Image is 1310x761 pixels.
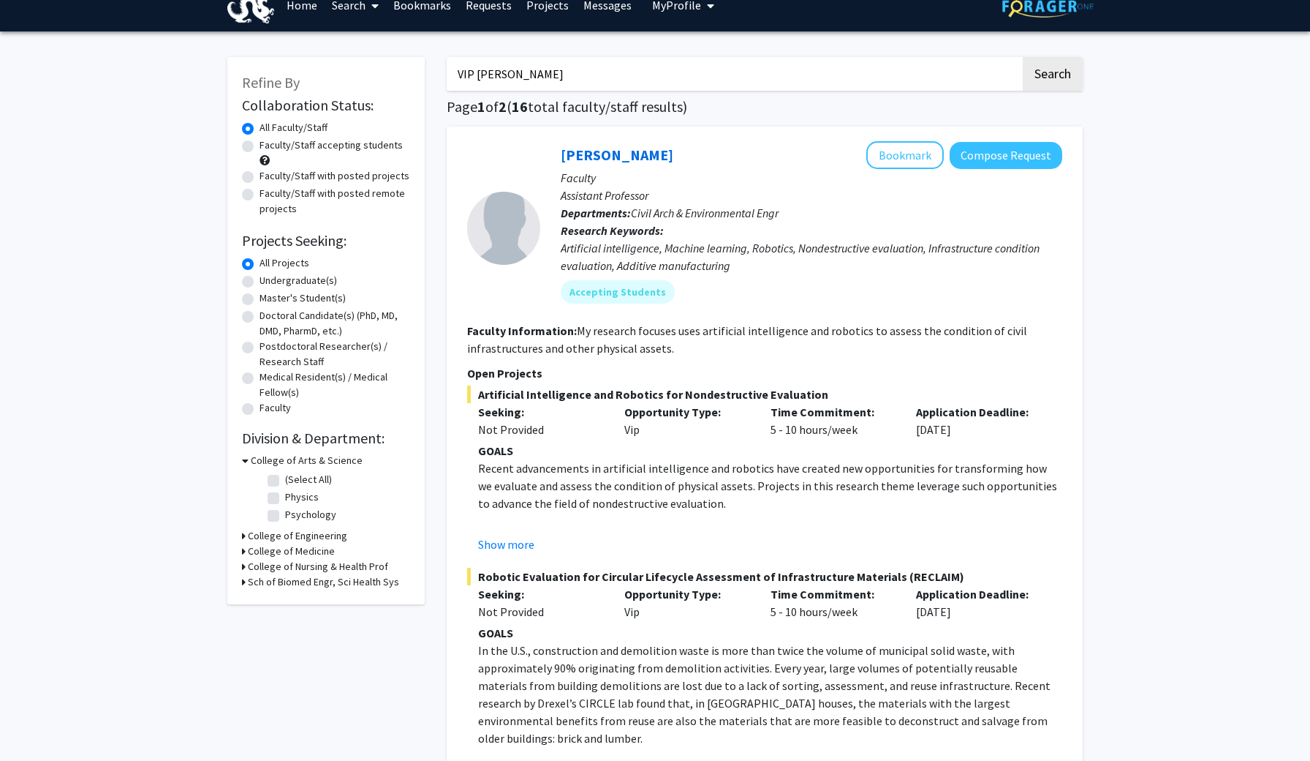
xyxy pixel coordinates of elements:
mat-chip: Accepting Students [561,280,675,304]
p: Opportunity Type: [624,585,749,603]
h3: College of Medicine [248,544,335,559]
span: Artificial Intelligence and Robotics for Nondestructive Evaluation [467,386,1062,403]
p: Application Deadline: [916,403,1040,421]
button: Compose Request to Arvin Ebrahimkhanlou [950,142,1062,169]
label: Doctoral Candidate(s) (PhD, MD, DMD, PharmD, etc.) [260,308,410,339]
div: Vip [613,403,760,438]
button: Search [1023,57,1083,91]
strong: GOALS [478,443,513,458]
h1: Page of ( total faculty/staff results) [447,98,1083,116]
div: 5 - 10 hours/week [760,585,906,621]
label: Postdoctoral Researcher(s) / Research Staff [260,339,410,370]
label: Physics [285,490,319,505]
h3: College of Nursing & Health Prof [248,559,388,574]
p: In the U.S., construction and demolition waste is more than twice the volume of municipal solid w... [478,642,1062,747]
p: Application Deadline: [916,585,1040,603]
label: All Faculty/Staff [260,120,327,135]
label: Master's Student(s) [260,290,346,306]
label: Medical Resident(s) / Medical Fellow(s) [260,370,410,400]
p: Time Commitment: [771,585,895,603]
div: Artificial intelligence, Machine learning, Robotics, Nondestructive evaluation, Infrastructure co... [561,239,1062,274]
p: Time Commitment: [771,403,895,421]
a: [PERSON_NAME] [561,146,673,164]
h2: Collaboration Status: [242,97,410,114]
input: Search Keywords [447,57,1021,91]
span: Robotic Evaluation for Circular Lifecycle Assessment of Infrastructure Materials (RECLAIM) [467,568,1062,585]
div: Vip [613,585,760,621]
button: Add Arvin Ebrahimkhanlou to Bookmarks [866,141,944,169]
div: 5 - 10 hours/week [760,403,906,438]
b: Research Keywords: [561,223,664,238]
label: Faculty/Staff accepting students [260,138,403,153]
p: Assistant Professor [561,187,1062,204]
strong: GOALS [478,626,513,640]
h3: College of Engineering [248,528,347,544]
fg-read-more: My research focuses uses artificial intelligence and robotics to assess the condition of civil in... [467,323,1027,356]
p: Recent advancements in artificial intelligence and robotics have created new opportunities for tr... [478,460,1062,512]
label: (Select All) [285,472,332,487]
p: Seeking: [478,585,602,603]
label: Undergraduate(s) [260,273,337,288]
div: [DATE] [905,403,1051,438]
label: All Projects [260,255,309,271]
h3: College of Arts & Science [251,453,363,468]
button: Show more [478,536,534,553]
div: Not Provided [478,603,602,621]
span: 2 [499,97,507,116]
b: Departments: [561,206,631,220]
span: Refine By [242,73,300,91]
label: Faculty/Staff with posted projects [260,168,409,184]
p: Faculty [561,169,1062,187]
label: Faculty/Staff with posted remote projects [260,186,410,217]
div: Not Provided [478,421,602,438]
p: Opportunity Type: [624,403,749,421]
span: 16 [512,97,528,116]
label: Psychology [285,507,336,522]
div: [DATE] [905,585,1051,621]
label: Faculty [260,400,291,416]
h2: Division & Department: [242,430,410,447]
p: Open Projects [467,364,1062,382]
iframe: Chat [11,695,62,750]
span: 1 [477,97,485,116]
h2: Projects Seeking: [242,232,410,250]
span: Civil Arch & Environmental Engr [631,206,779,220]
b: Faculty Information: [467,323,577,338]
p: Seeking: [478,403,602,421]
h3: Sch of Biomed Engr, Sci Health Sys [248,574,399,590]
